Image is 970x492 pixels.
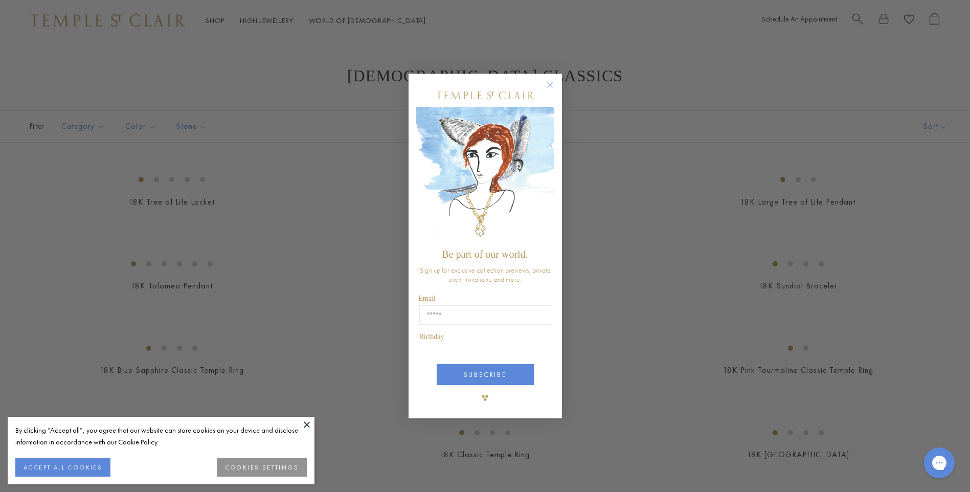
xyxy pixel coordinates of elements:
button: COOKIES SETTINGS [217,458,307,477]
div: By clicking “Accept all”, you agree that our website can store cookies on your device and disclos... [15,424,307,448]
button: Close dialog [549,84,561,97]
button: SUBSCRIBE [437,364,534,385]
img: Temple St. Clair [437,92,534,99]
span: Email [419,295,436,302]
iframe: Gorgias live chat messenger [919,444,960,482]
span: Be part of our world. [442,249,528,260]
span: Sign up for exclusive collection previews, private event invitations, and more. [420,265,551,284]
img: c4a9eb12-d91a-4d4a-8ee0-386386f4f338.jpeg [416,107,554,243]
img: TSC [475,388,495,408]
button: ACCEPT ALL COOKIES [15,458,110,477]
span: Birthday [419,333,444,341]
input: Email [419,305,551,325]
